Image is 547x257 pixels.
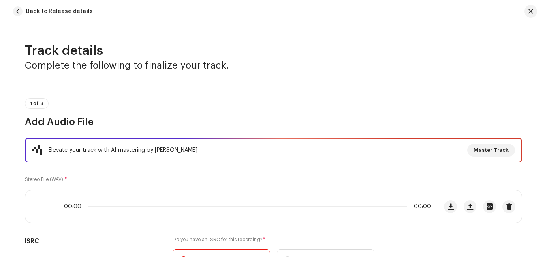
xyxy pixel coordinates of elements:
[25,236,160,246] h5: ISRC
[25,115,522,128] h3: Add Audio File
[467,144,515,157] button: Master Track
[49,145,197,155] div: Elevate your track with AI mastering by [PERSON_NAME]
[474,142,509,158] span: Master Track
[25,59,522,72] h3: Complete the following to finalize your track.
[173,236,374,243] label: Do you have an ISRC for this recording?
[25,43,522,59] h2: Track details
[410,203,431,210] span: 00:00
